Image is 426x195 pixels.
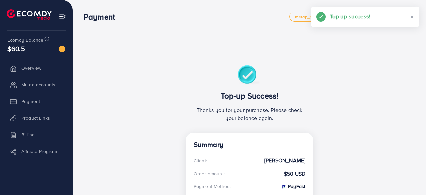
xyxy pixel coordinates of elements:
strong: [PERSON_NAME] [264,157,305,164]
span: $60.5 [7,44,25,53]
p: Thanks you for your purchase. Please check your balance again. [194,106,305,122]
img: menu [59,13,66,20]
span: metap_pakistan_001 [295,15,335,19]
img: image [59,46,65,52]
strong: PayFast [281,183,305,190]
h4: Summary [194,141,305,149]
strong: $50 USD [284,170,305,178]
a: metap_pakistan_001 [289,12,341,22]
div: Payment Method: [194,183,231,190]
img: PayFast [281,184,286,189]
img: success [238,65,261,86]
h5: Top up success! [330,12,370,21]
img: logo [7,9,52,20]
span: Ecomdy Balance [7,37,43,43]
div: Client: [194,157,207,164]
div: Order amount: [194,170,225,177]
h3: Top-up Success! [194,91,305,101]
h3: Payment [84,12,120,22]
